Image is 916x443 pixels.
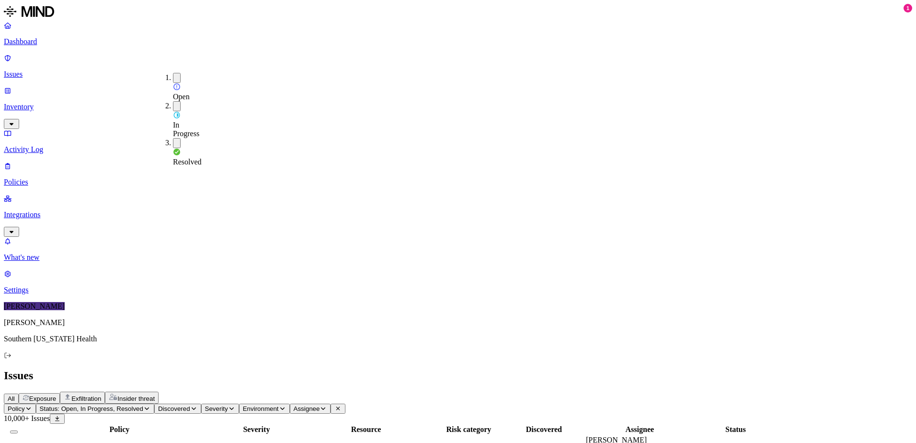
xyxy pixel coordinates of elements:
[173,158,202,166] span: Resolved
[24,425,215,434] div: Policy
[4,237,912,262] a: What's new
[4,302,65,310] span: [PERSON_NAME]
[158,405,190,412] span: Discovered
[4,145,912,154] p: Activity Log
[205,405,228,412] span: Severity
[4,269,912,294] a: Settings
[173,121,199,138] span: In Progress
[696,425,776,434] div: Status
[4,253,912,262] p: What's new
[71,395,101,402] span: Exfiltration
[10,431,18,433] button: Select all
[4,369,912,382] h2: Issues
[586,425,694,434] div: Assignee
[29,395,56,402] span: Exposure
[4,4,54,19] img: MIND
[8,405,25,412] span: Policy
[4,129,912,154] a: Activity Log
[4,37,912,46] p: Dashboard
[243,405,279,412] span: Environment
[435,425,502,434] div: Risk category
[117,395,155,402] span: Insider threat
[4,54,912,79] a: Issues
[8,395,15,402] span: All
[4,21,912,46] a: Dashboard
[40,405,143,412] span: Status: Open, In Progress, Resolved
[4,4,912,21] a: MIND
[173,148,181,156] img: status-resolved.svg
[4,178,912,187] p: Policies
[4,103,912,111] p: Inventory
[298,425,434,434] div: Resource
[4,162,912,187] a: Policies
[173,111,181,119] img: status-in-progress.svg
[504,425,584,434] div: Discovered
[217,425,297,434] div: Severity
[904,4,912,12] div: 1
[4,335,912,343] p: Southern [US_STATE] Health
[173,93,190,101] span: Open
[4,286,912,294] p: Settings
[4,210,912,219] p: Integrations
[294,405,320,412] span: Assignee
[4,86,912,128] a: Inventory
[4,414,50,422] span: 10,000+ Issues
[4,70,912,79] p: Issues
[173,83,181,91] img: status-open.svg
[4,194,912,235] a: Integrations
